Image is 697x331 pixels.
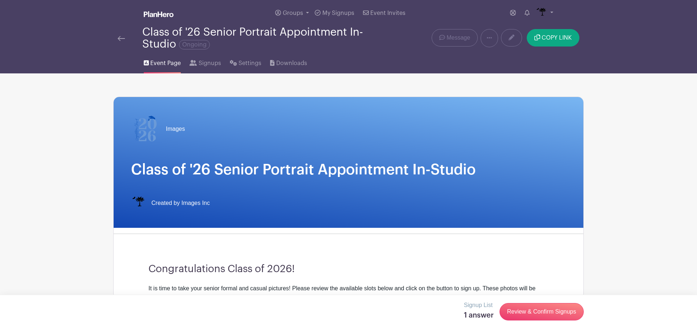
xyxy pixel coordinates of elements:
img: IMAGES%20logo%20transparenT%20PNG%20s.png [535,7,547,19]
a: Signups [189,50,221,73]
img: 2026%20logo%20(2).png [131,114,160,144]
a: Review & Confirm Signups [500,303,584,320]
img: logo_white-6c42ec7e38ccf1d336a20a19083b03d10ae64f83f12c07503d8b9e83406b4c7d.svg [144,11,174,17]
a: Settings [230,50,261,73]
span: Settings [239,59,261,68]
div: It is time to take your senior formal and casual pictures! Please review the available slots belo... [148,284,549,302]
span: Message [447,33,470,42]
span: Event Invites [370,10,405,16]
div: Class of '26 Senior Portrait Appointment In-Studio [142,26,378,50]
button: COPY LINK [527,29,579,47]
span: Created by Images Inc [151,199,210,207]
span: COPY LINK [542,35,572,41]
p: Signup List [464,301,494,310]
a: Downloads [270,50,307,73]
img: back-arrow-29a5d9b10d5bd6ae65dc969a981735edf675c4d7a1fe02e03b50dbd4ba3cdb55.svg [118,36,125,41]
a: Message [432,29,478,47]
span: Images [166,125,185,133]
h3: Congratulations Class of 2026! [148,263,549,275]
img: IMAGES%20logo%20transparenT%20PNG%20s.png [131,196,146,210]
span: Signups [199,59,221,68]
span: Groups [283,10,303,16]
span: My Signups [322,10,354,16]
span: Ongoing [179,40,210,49]
h1: Class of '26 Senior Portrait Appointment In-Studio [131,161,566,178]
span: Downloads [276,59,307,68]
a: Event Page [144,50,181,73]
span: Event Page [150,59,181,68]
h5: 1 answer [464,311,494,320]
